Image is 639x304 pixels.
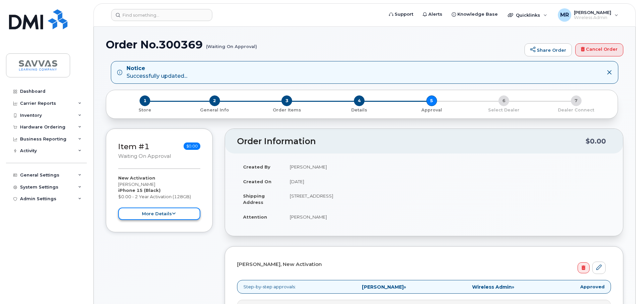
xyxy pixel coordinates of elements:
[118,188,161,193] strong: iPhone 15 (Black)
[243,164,270,170] strong: Created By
[237,262,606,267] h4: [PERSON_NAME], New Activation
[362,285,406,289] span: »
[586,135,606,147] div: $0.00
[243,214,267,220] strong: Attention
[118,208,200,220] button: more details
[184,142,200,150] span: $0.00
[354,95,365,106] span: 4
[472,285,514,289] span: »
[472,284,512,290] strong: Wireless Admin
[118,153,171,159] small: Waiting On Approval
[206,39,257,49] small: (Waiting On Approval)
[326,107,393,113] p: Details
[140,95,150,106] span: 1
[281,95,292,106] span: 3
[114,107,176,113] p: Store
[237,280,611,294] p: Step-by-step approvals:
[580,284,605,290] strong: Approved
[112,106,179,113] a: 1 Store
[253,107,321,113] p: Order Items
[610,275,634,299] iframe: Messenger Launcher
[284,189,611,209] td: [STREET_ADDRESS]
[323,106,396,113] a: 4 Details
[181,107,248,113] p: General Info
[106,39,521,50] h1: Order No.300369
[127,65,187,80] div: Successfully updated...
[284,174,611,189] td: [DATE]
[209,95,220,106] span: 2
[118,175,200,220] div: [PERSON_NAME] $0.00 - 2 Year Activation (128GB)
[118,175,155,181] strong: New Activation
[251,106,323,113] a: 3 Order Items
[524,43,572,57] a: Share Order
[284,160,611,174] td: [PERSON_NAME]
[243,179,271,184] strong: Created On
[118,142,150,151] a: Item #1
[362,284,404,290] strong: [PERSON_NAME]
[284,210,611,224] td: [PERSON_NAME]
[243,193,265,205] strong: Shipping Address
[237,137,586,146] h2: Order Information
[575,43,623,57] a: Cancel Order
[179,106,251,113] a: 2 General Info
[127,65,187,72] strong: Notice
